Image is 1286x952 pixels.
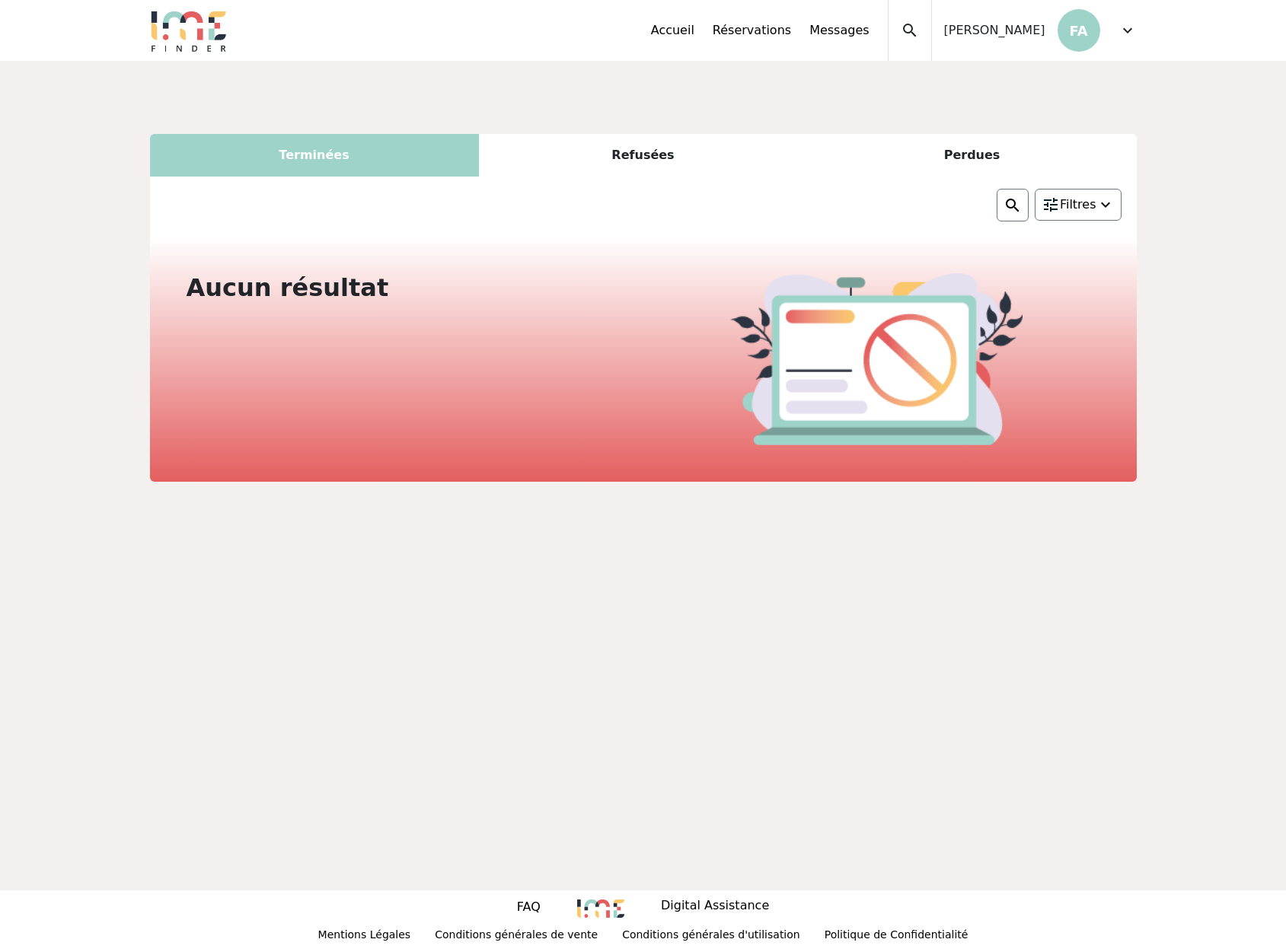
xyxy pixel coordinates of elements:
p: Conditions générales de vente [435,927,598,946]
span: search [901,21,919,40]
p: Digital Assistance [661,896,769,918]
p: Conditions générales d'utilisation [622,927,800,946]
span: Filtres [1060,196,1096,214]
img: cancel.png [730,273,1023,446]
img: search.png [1004,196,1022,215]
p: FA [1058,9,1100,52]
span: [PERSON_NAME] [944,21,1045,40]
div: Refusées [479,134,808,177]
img: Logo.png [150,9,228,52]
img: arrow_down.png [1096,196,1115,214]
img: 8235.png [577,899,624,918]
p: Politique de Confidentialité [825,927,968,946]
p: Mentions Légales [318,927,411,946]
div: Perdues [808,134,1137,177]
a: Accueil [651,21,694,40]
span: expand_more [1118,21,1137,40]
p: FAQ [517,898,541,916]
img: setting.png [1042,196,1060,214]
a: Messages [809,21,869,40]
a: Réservations [713,21,791,40]
h2: Aucun résultat [187,273,634,302]
div: Terminées [150,134,479,177]
a: FAQ [517,898,541,919]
